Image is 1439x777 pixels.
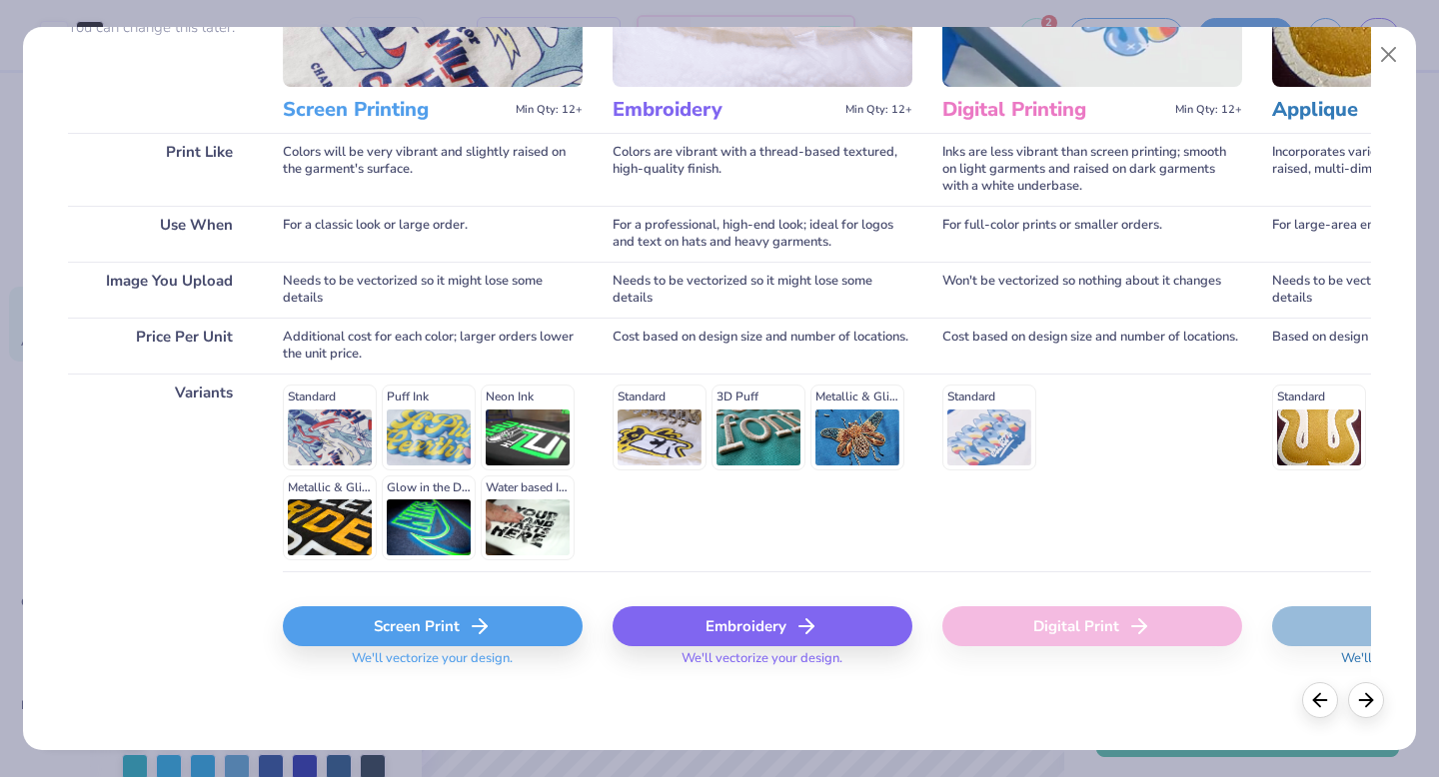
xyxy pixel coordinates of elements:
span: Min Qty: 12+ [516,103,583,117]
div: Use When [68,206,253,262]
h3: Screen Printing [283,97,508,123]
div: Variants [68,374,253,571]
div: Won't be vectorized so nothing about it changes [942,262,1242,318]
span: We'll vectorize your design. [674,650,850,679]
div: Cost based on design size and number of locations. [613,318,912,374]
div: Needs to be vectorized so it might lose some details [613,262,912,318]
div: Additional cost for each color; larger orders lower the unit price. [283,318,583,374]
div: Image You Upload [68,262,253,318]
div: For a professional, high-end look; ideal for logos and text on hats and heavy garments. [613,206,912,262]
span: We'll vectorize your design. [344,650,521,679]
h3: Embroidery [613,97,837,123]
div: Inks are less vibrant than screen printing; smooth on light garments and raised on dark garments ... [942,133,1242,206]
div: Print Like [68,133,253,206]
div: For full-color prints or smaller orders. [942,206,1242,262]
div: Screen Print [283,606,583,646]
button: Close [1370,36,1408,74]
div: Price Per Unit [68,318,253,374]
div: Cost based on design size and number of locations. [942,318,1242,374]
div: Colors are vibrant with a thread-based textured, high-quality finish. [613,133,912,206]
p: You can change this later. [68,19,253,36]
div: Colors will be very vibrant and slightly raised on the garment's surface. [283,133,583,206]
h3: Digital Printing [942,97,1167,123]
div: Needs to be vectorized so it might lose some details [283,262,583,318]
div: Digital Print [942,606,1242,646]
div: Embroidery [613,606,912,646]
div: For a classic look or large order. [283,206,583,262]
span: Min Qty: 12+ [845,103,912,117]
span: Min Qty: 12+ [1175,103,1242,117]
